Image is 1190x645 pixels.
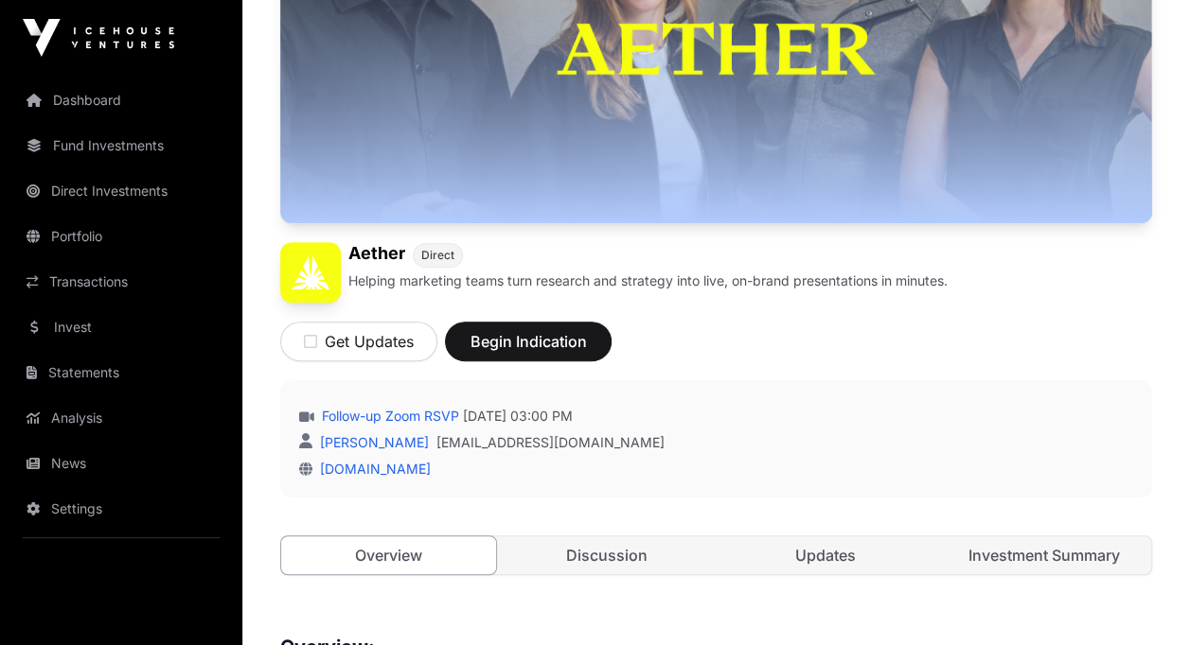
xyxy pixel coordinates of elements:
nav: Tabs [281,536,1151,574]
p: Helping marketing teams turn research and strategy into live, on-brand presentations in minutes. [348,271,948,290]
a: Portfolio [15,216,227,257]
span: Begin Indication [469,330,588,353]
a: Analysis [15,397,227,439]
iframe: Chat Widget [1095,554,1190,645]
a: Dashboard [15,79,227,121]
a: Overview [280,535,497,575]
a: Begin Indication [445,340,612,359]
a: Invest [15,306,227,348]
a: Discussion [500,536,715,574]
a: [EMAIL_ADDRESS][DOMAIN_NAME] [436,433,665,452]
a: Follow-up Zoom RSVP [318,407,459,426]
span: Direct [421,248,454,263]
a: Transactions [15,261,227,303]
a: [PERSON_NAME] [316,434,429,450]
button: Begin Indication [445,322,612,361]
button: Get Updates [280,322,437,361]
a: News [15,443,227,484]
a: Investment Summary [936,536,1151,574]
a: Settings [15,488,227,530]
img: Icehouse Ventures Logo [23,19,174,57]
a: Fund Investments [15,125,227,166]
img: Aether [280,242,341,303]
span: [DATE] 03:00 PM [463,407,573,426]
a: Direct Investments [15,170,227,212]
a: Statements [15,352,227,393]
a: Updates [719,536,933,574]
a: [DOMAIN_NAME] [312,461,431,477]
h1: Aether [348,242,405,268]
